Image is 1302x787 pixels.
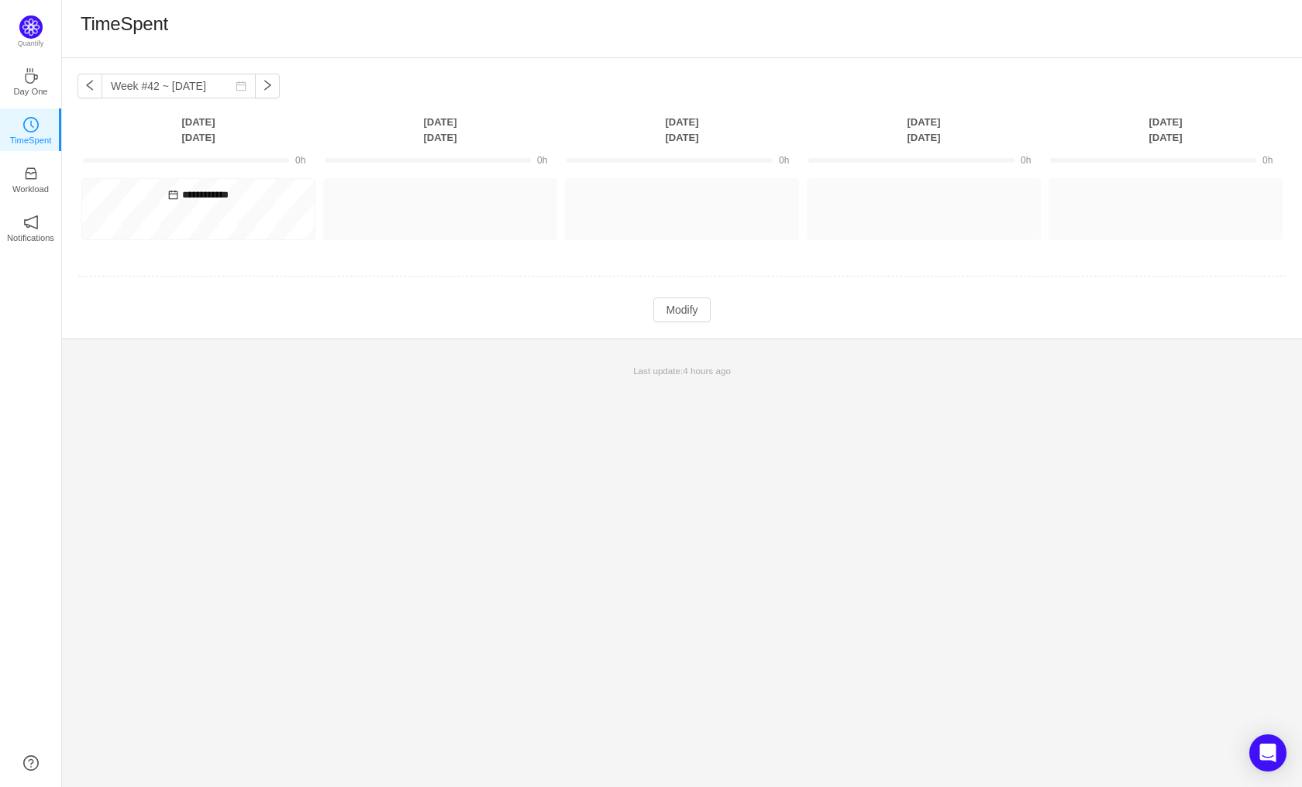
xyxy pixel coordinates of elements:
[23,68,39,84] i: icon: coffee
[23,170,39,186] a: icon: inboxWorkload
[168,190,178,200] i: icon: calendar
[295,155,305,166] span: 0h
[23,755,39,771] a: icon: question-circle
[236,81,246,91] i: icon: calendar
[23,219,39,235] a: icon: notificationNotifications
[633,366,731,376] span: Last update:
[779,155,789,166] span: 0h
[102,74,256,98] input: Select a week
[19,15,43,39] img: Quantify
[561,114,803,146] th: [DATE] [DATE]
[23,122,39,137] a: icon: clock-circleTimeSpent
[319,114,561,146] th: [DATE] [DATE]
[1262,155,1273,166] span: 0h
[1249,734,1286,772] div: Open Intercom Messenger
[23,166,39,181] i: icon: inbox
[12,182,49,196] p: Workload
[1021,155,1031,166] span: 0h
[653,297,710,322] button: Modify
[10,133,52,147] p: TimeSpent
[13,84,47,98] p: Day One
[7,231,54,245] p: Notifications
[803,114,1045,146] th: [DATE] [DATE]
[23,73,39,88] a: icon: coffeeDay One
[81,12,168,36] h1: TimeSpent
[77,74,102,98] button: icon: left
[23,117,39,132] i: icon: clock-circle
[1045,114,1286,146] th: [DATE] [DATE]
[537,155,547,166] span: 0h
[683,366,731,376] span: 4 hours ago
[77,114,319,146] th: [DATE] [DATE]
[255,74,280,98] button: icon: right
[18,39,44,50] p: Quantify
[23,215,39,230] i: icon: notification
